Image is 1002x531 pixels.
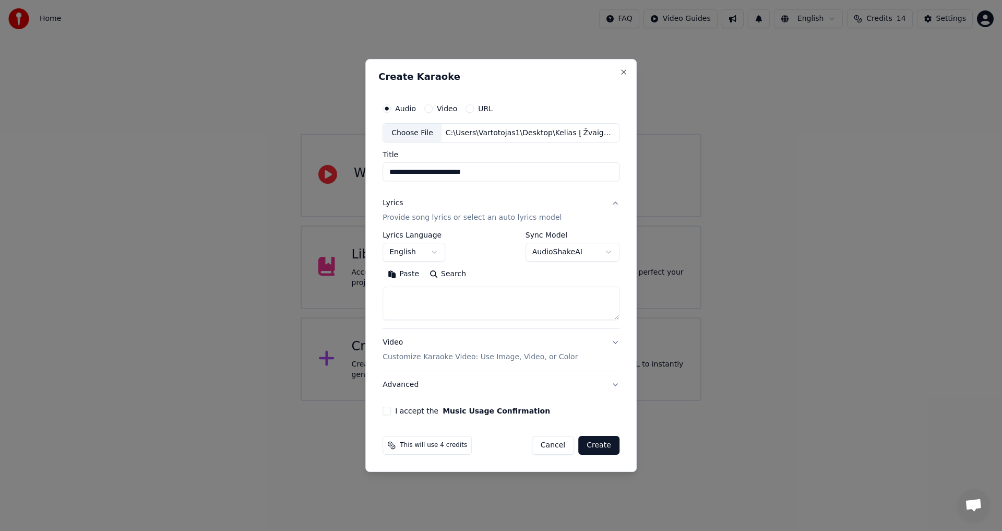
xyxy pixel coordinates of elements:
p: Provide song lyrics or select an auto lyrics model [383,213,562,223]
p: Customize Karaoke Video: Use Image, Video, or Color [383,352,578,362]
button: I accept the [443,407,550,415]
button: Cancel [532,436,574,455]
label: I accept the [395,407,550,415]
button: Search [424,266,471,283]
button: LyricsProvide song lyrics or select an auto lyrics model [383,190,619,232]
div: C:\Users\Vartotojas1\Desktop\Kelias Į Žvaigždes (2005)\07 As Atejau Ir Iseinu.wav [442,128,619,138]
label: Lyrics Language [383,232,445,239]
div: Lyrics [383,198,403,209]
label: URL [478,105,493,112]
label: Audio [395,105,416,112]
span: This will use 4 credits [400,441,467,450]
div: Choose File [383,124,442,143]
button: VideoCustomize Karaoke Video: Use Image, Video, or Color [383,329,619,371]
button: Paste [383,266,424,283]
div: Video [383,338,578,363]
button: Advanced [383,371,619,398]
label: Title [383,151,619,159]
h2: Create Karaoke [378,72,624,81]
label: Sync Model [526,232,619,239]
button: Create [578,436,619,455]
div: LyricsProvide song lyrics or select an auto lyrics model [383,232,619,329]
label: Video [437,105,457,112]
